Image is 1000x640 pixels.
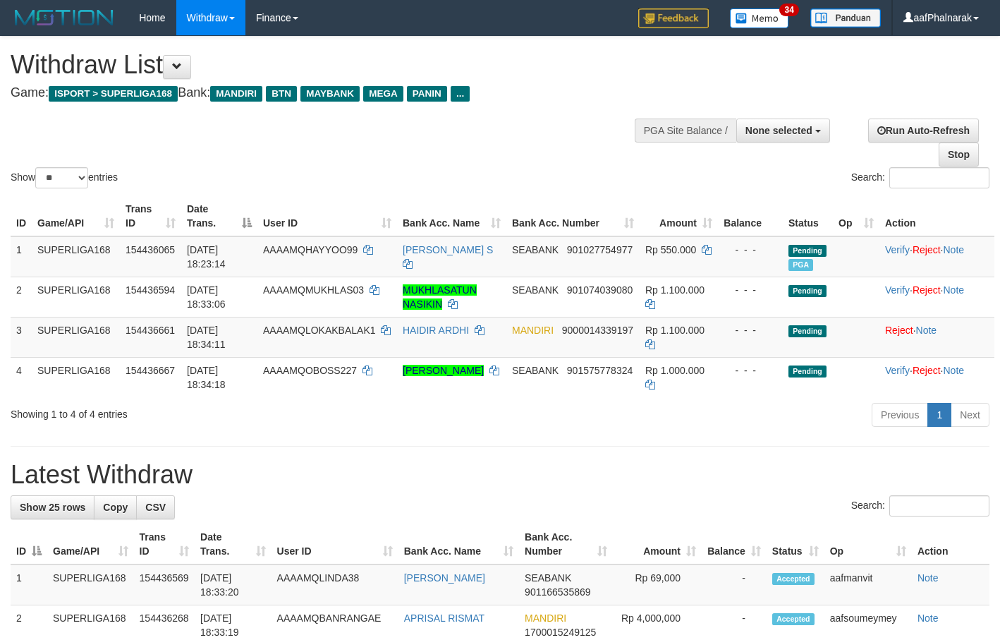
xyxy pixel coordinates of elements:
[94,495,137,519] a: Copy
[885,325,913,336] a: Reject
[519,524,613,564] th: Bank Acc. Number: activate to sort column ascending
[885,365,910,376] a: Verify
[403,284,477,310] a: MUKHLASATUN NASIKIN
[645,365,705,376] span: Rp 1.000.000
[451,86,470,102] span: ...
[512,284,559,296] span: SEABANK
[889,167,989,188] input: Search:
[363,86,403,102] span: MEGA
[772,573,815,585] span: Accepted
[11,524,47,564] th: ID: activate to sort column descending
[187,325,226,350] span: [DATE] 18:34:11
[645,244,696,255] span: Rp 550.000
[11,317,32,357] td: 3
[702,524,767,564] th: Balance: activate to sort column ascending
[943,244,964,255] a: Note
[879,277,994,317] td: · ·
[913,365,941,376] a: Reject
[266,86,297,102] span: BTN
[767,524,824,564] th: Status: activate to sort column ascending
[263,325,376,336] span: AAAAMQLOKAKBALAK1
[635,119,736,143] div: PGA Site Balance /
[810,8,881,28] img: panduan.png
[718,196,783,236] th: Balance
[885,284,910,296] a: Verify
[32,236,120,277] td: SUPERLIGA168
[772,613,815,625] span: Accepted
[126,284,175,296] span: 154436594
[11,564,47,605] td: 1
[35,167,88,188] select: Showentries
[263,284,364,296] span: AAAAMQMUKHLAS03
[32,357,120,397] td: SUPERLIGA168
[788,245,827,257] span: Pending
[913,244,941,255] a: Reject
[779,4,798,16] span: 34
[885,244,910,255] a: Verify
[407,86,447,102] span: PANIN
[300,86,360,102] span: MAYBANK
[788,285,827,297] span: Pending
[730,8,789,28] img: Button%20Memo.svg
[404,572,485,584] a: [PERSON_NAME]
[943,284,964,296] a: Note
[724,283,777,297] div: - - -
[210,86,262,102] span: MANDIRI
[134,564,195,605] td: 154436569
[512,325,554,336] span: MANDIRI
[195,564,272,605] td: [DATE] 18:33:20
[126,365,175,376] span: 154436667
[11,401,406,421] div: Showing 1 to 4 of 4 entries
[47,564,134,605] td: SUPERLIGA168
[879,236,994,277] td: · ·
[134,524,195,564] th: Trans ID: activate to sort column ascending
[833,196,879,236] th: Op: activate to sort column ascending
[640,196,718,236] th: Amount: activate to sort column ascending
[917,612,939,624] a: Note
[645,284,705,296] span: Rp 1.100.000
[788,325,827,337] span: Pending
[11,236,32,277] td: 1
[562,325,633,336] span: Copy 9000014339197 to clipboard
[11,196,32,236] th: ID
[512,244,559,255] span: SEABANK
[889,495,989,517] input: Search:
[187,365,226,390] span: [DATE] 18:34:18
[525,627,596,638] span: Copy 1700015249125 to clipboard
[11,277,32,317] td: 2
[49,86,178,102] span: ISPORT > SUPERLIGA168
[724,323,777,337] div: - - -
[567,244,633,255] span: Copy 901027754977 to clipboard
[263,244,358,255] span: AAAAMQHAYYOO99
[736,119,830,143] button: None selected
[11,461,989,489] h1: Latest Withdraw
[397,196,506,236] th: Bank Acc. Name: activate to sort column ascending
[788,259,813,271] span: Marked by aafsengchandara
[613,564,702,605] td: Rp 69,000
[120,196,181,236] th: Trans ID: activate to sort column ascending
[724,243,777,257] div: - - -
[506,196,640,236] th: Bank Acc. Number: activate to sort column ascending
[912,524,989,564] th: Action
[257,196,397,236] th: User ID: activate to sort column ascending
[851,167,989,188] label: Search:
[868,119,979,143] a: Run Auto-Refresh
[11,86,652,100] h4: Game: Bank:
[702,564,767,605] td: -
[404,612,484,624] a: APRISAL RISMAT
[879,196,994,236] th: Action
[943,365,964,376] a: Note
[11,167,118,188] label: Show entries
[613,524,702,564] th: Amount: activate to sort column ascending
[187,284,226,310] span: [DATE] 18:33:06
[951,403,989,427] a: Next
[126,244,175,255] span: 154436065
[195,524,272,564] th: Date Trans.: activate to sort column ascending
[272,524,398,564] th: User ID: activate to sort column ascending
[916,325,937,336] a: Note
[20,502,85,513] span: Show 25 rows
[567,365,633,376] span: Copy 901575778324 to clipboard
[525,572,571,584] span: SEABANK
[403,325,469,336] a: HAIDIR ARDHI
[181,196,257,236] th: Date Trans.: activate to sort column descending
